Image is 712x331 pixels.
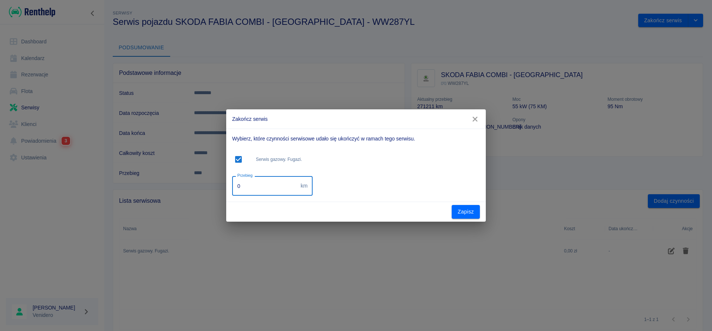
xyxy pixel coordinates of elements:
[232,149,480,170] div: Serwis gazowy. Fugazi.
[301,182,308,190] p: km
[452,205,480,219] button: Zapisz
[256,156,477,163] span: Serwis gazowy. Fugazi.
[226,109,486,129] h2: Zakończ serwis
[232,135,480,143] p: Wybierz, które czynności serwisowe udało się ukończyć w ramach tego serwisu.
[237,173,253,178] label: Przebieg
